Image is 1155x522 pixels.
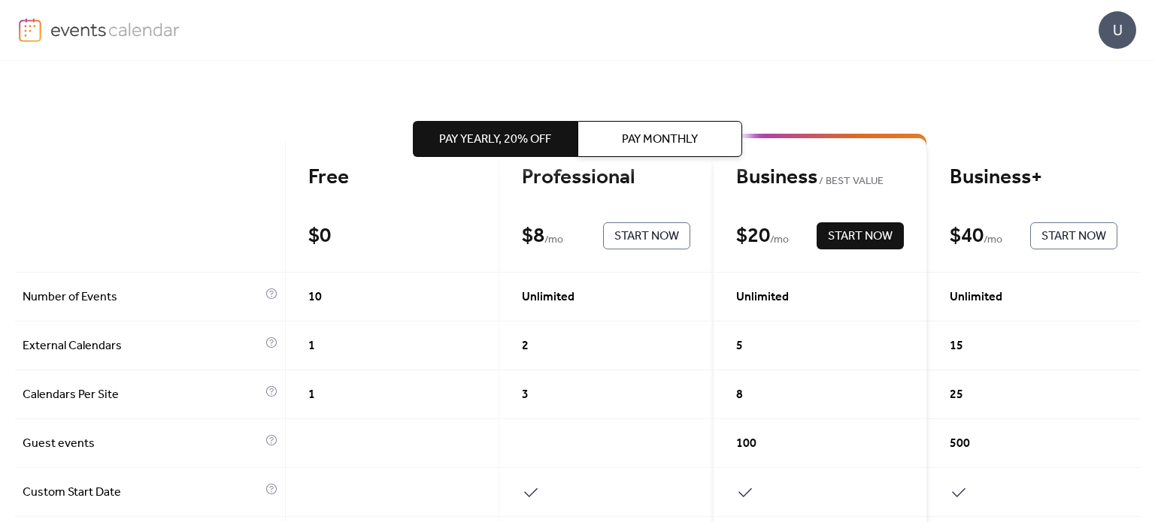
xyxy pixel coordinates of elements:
span: Custom Start Date [23,484,262,502]
span: / mo [770,231,789,249]
span: 500 [950,435,970,453]
span: 25 [950,386,963,404]
span: / mo [984,231,1002,249]
span: 1 [308,386,315,404]
span: Start Now [1041,228,1106,246]
span: / mo [544,231,563,249]
button: Pay Yearly, 20% off [413,121,577,157]
img: logo [19,18,41,42]
span: Calendars Per Site [23,386,262,404]
button: Pay Monthly [577,121,742,157]
span: Start Now [614,228,679,246]
span: 10 [308,288,322,306]
div: Business+ [950,164,1117,191]
span: Start Now [828,228,893,246]
div: U [1099,11,1136,49]
span: 5 [736,337,743,355]
span: Pay Monthly [622,131,698,149]
span: External Calendars [23,337,262,355]
span: Pay Yearly, 20% off [439,131,551,149]
span: 3 [522,386,529,404]
span: BEST VALUE [817,173,884,191]
div: Business [736,164,904,191]
span: 8 [736,386,743,404]
span: 15 [950,337,963,355]
button: Start Now [603,222,690,249]
span: 100 [736,435,756,453]
span: 2 [522,337,529,355]
img: logo-type [50,18,180,41]
div: $ 0 [308,223,331,249]
div: $ 40 [950,223,984,249]
div: $ 20 [736,223,770,249]
span: 1 [308,337,315,355]
span: Guest events [23,435,262,453]
button: Start Now [817,222,904,249]
span: Unlimited [736,288,789,306]
button: Start Now [1030,222,1117,249]
span: Unlimited [950,288,1002,306]
span: Number of Events [23,288,262,306]
div: Free [308,164,476,191]
div: $ 8 [522,223,544,249]
span: Unlimited [522,288,574,306]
